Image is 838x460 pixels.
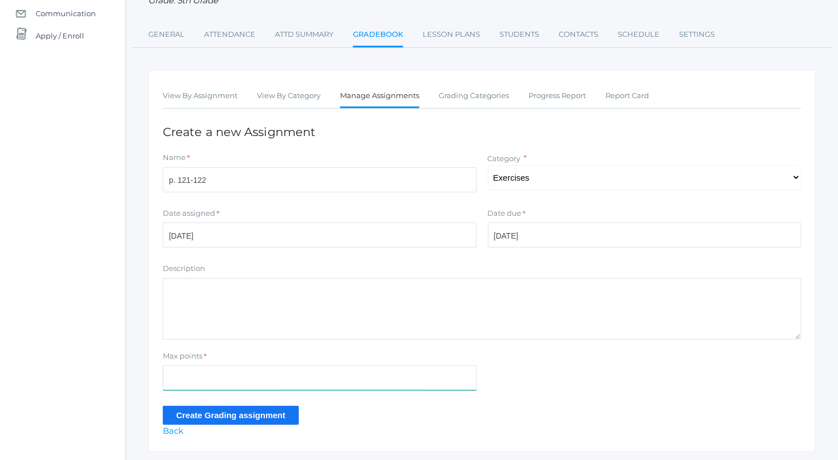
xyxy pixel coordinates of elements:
[204,23,255,46] a: Attendance
[163,152,186,163] label: Name
[559,23,598,46] a: Contacts
[423,23,480,46] a: Lesson Plans
[148,23,185,46] a: General
[353,23,403,47] a: Gradebook
[163,125,801,138] h1: Create a new Assignment
[679,23,715,46] a: Settings
[163,406,299,424] input: Create Grading assignment
[163,425,183,436] a: Back
[163,208,215,219] label: Date assigned
[163,263,205,274] label: Description
[529,85,586,107] a: Progress Report
[488,208,522,219] label: Date due
[36,25,84,47] span: Apply / Enroll
[606,85,649,107] a: Report Card
[257,85,321,107] a: View By Category
[340,85,419,109] a: Manage Assignments
[618,23,660,46] a: Schedule
[36,2,96,25] span: Communication
[488,154,521,163] label: Category
[163,85,238,107] a: View By Assignment
[275,23,333,46] a: Attd Summary
[439,85,509,107] a: Grading Categories
[163,351,202,362] label: Max points
[500,23,539,46] a: Students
